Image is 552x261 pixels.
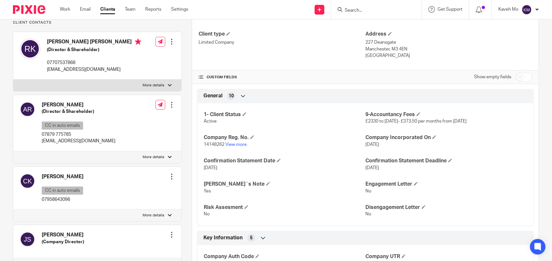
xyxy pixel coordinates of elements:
p: CC in auto emails [42,122,83,130]
span: 14148262 [204,142,224,147]
h5: (Company Director) [42,239,84,245]
span: No [365,189,371,193]
p: [EMAIL_ADDRESS][DOMAIN_NAME] [42,138,115,144]
a: Clients [100,6,115,13]
a: Settings [171,6,188,13]
h4: Address [365,31,532,38]
h4: Company Incorporated On [365,134,527,141]
h4: Confirmation Statement Date [204,158,365,164]
span: [DATE] [365,142,379,147]
h5: (Director & Shareholder) [42,108,115,115]
h4: [PERSON_NAME] [42,102,115,108]
p: 07707537868 [47,60,141,66]
h4: 1- Client Status [204,111,365,118]
span: No [204,212,210,216]
span: Yes [204,189,211,193]
span: Active [204,119,217,124]
h4: Company Auth Code [204,253,365,260]
p: 07879 775785 [42,131,115,138]
h4: Engagement Letter [365,181,527,188]
a: Team [125,6,135,13]
p: 07958643096 [42,196,85,203]
p: Limited Company [199,39,365,46]
p: Manchester, M3 4EN [365,46,532,52]
a: Email [80,6,91,13]
h4: Confirmation Statement Deadline [365,158,527,164]
h4: CUSTOM FIELDS [199,75,365,80]
span: £2330 to [DATE]- £373.50 per months from [DATE] [365,119,467,124]
p: [GEOGRAPHIC_DATA] [365,52,532,59]
h4: Company Reg. No. [204,134,365,141]
img: svg%3E [522,5,532,15]
p: Client contacts [13,20,182,25]
img: Pixie [13,5,45,14]
h4: Company UTR [365,253,527,260]
p: More details [143,155,165,160]
input: Search [344,8,402,14]
p: More details [143,83,165,88]
span: Key Information [203,234,243,241]
span: Get Support [438,7,462,12]
a: View more [225,142,247,147]
i: Primary [135,38,141,45]
span: 10 [229,93,234,99]
span: [DATE] [365,166,379,170]
span: General [203,92,222,99]
a: Reports [145,6,161,13]
a: Work [60,6,70,13]
span: 5 [250,235,253,241]
p: [EMAIL_ADDRESS][DOMAIN_NAME] [47,66,141,73]
h4: [PERSON_NAME] [42,232,84,238]
h4: Disengagement Letter [365,204,527,211]
p: 227 Deansgate [365,39,532,46]
img: svg%3E [20,232,35,247]
img: svg%3E [20,173,35,189]
img: svg%3E [20,102,35,117]
h4: [PERSON_NAME] [42,173,85,180]
h5: (Director & Shareholder) [47,47,141,53]
p: Kaveh Mo [498,6,518,13]
span: No [365,212,371,216]
p: More details [143,213,165,218]
h4: [PERSON_NAME]`s Note [204,181,365,188]
h4: Client type [199,31,365,38]
label: Show empty fields [474,74,511,80]
h4: Risk Assesment [204,204,365,211]
img: svg%3E [20,38,40,59]
p: CC in auto emails [42,187,83,195]
span: [DATE] [204,166,217,170]
h4: [PERSON_NAME] [PERSON_NAME] [47,38,141,47]
h4: 9-Accountancy Fees [365,111,527,118]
